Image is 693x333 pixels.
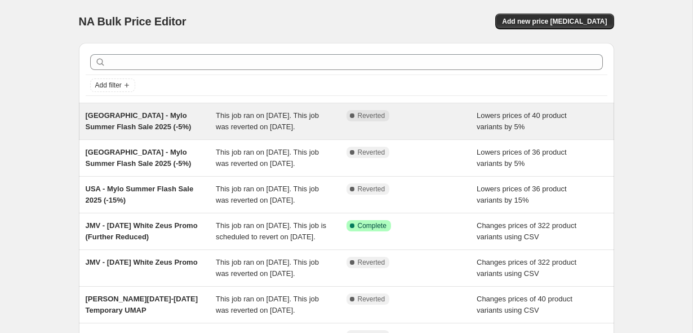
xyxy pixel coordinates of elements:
[358,258,385,267] span: Reverted
[477,258,576,278] span: Changes prices of 322 product variants using CSV
[86,111,192,131] span: [GEOGRAPHIC_DATA] - Mylo Summer Flash Sale 2025 (-5%)
[86,258,198,266] span: JMV - [DATE] White Zeus Promo
[495,14,614,29] button: Add new price [MEDICAL_DATA]
[216,111,319,131] span: This job ran on [DATE]. This job was reverted on [DATE].
[86,185,194,204] span: USA - Mylo Summer Flash Sale 2025 (-15%)
[358,295,385,304] span: Reverted
[216,185,319,204] span: This job ran on [DATE]. This job was reverted on [DATE].
[477,111,567,131] span: Lowers prices of 40 product variants by 5%
[86,295,198,314] span: [PERSON_NAME][DATE]-[DATE] Temporary UMAP
[216,258,319,278] span: This job ran on [DATE]. This job was reverted on [DATE].
[216,148,319,168] span: This job ran on [DATE]. This job was reverted on [DATE].
[358,148,385,157] span: Reverted
[477,221,576,241] span: Changes prices of 322 product variants using CSV
[86,221,198,241] span: JMV - [DATE] White Zeus Promo (Further Reduced)
[358,221,387,230] span: Complete
[216,221,326,241] span: This job ran on [DATE]. This job is scheduled to revert on [DATE].
[216,295,319,314] span: This job ran on [DATE]. This job was reverted on [DATE].
[79,15,186,28] span: NA Bulk Price Editor
[90,78,135,92] button: Add filter
[477,295,572,314] span: Changes prices of 40 product variants using CSV
[86,148,192,168] span: [GEOGRAPHIC_DATA] - Mylo Summer Flash Sale 2025 (-5%)
[95,81,122,90] span: Add filter
[358,111,385,120] span: Reverted
[477,148,567,168] span: Lowers prices of 36 product variants by 5%
[477,185,567,204] span: Lowers prices of 36 product variants by 15%
[502,17,607,26] span: Add new price [MEDICAL_DATA]
[358,185,385,194] span: Reverted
